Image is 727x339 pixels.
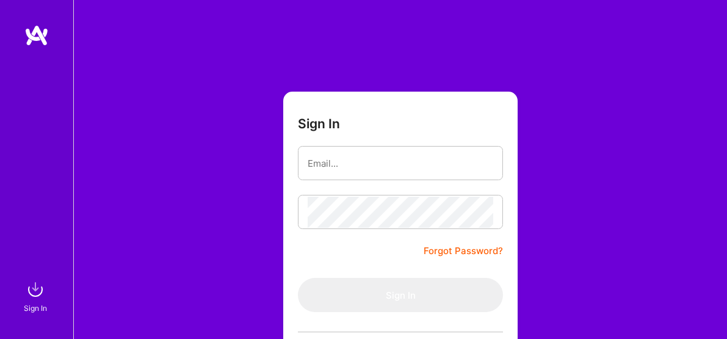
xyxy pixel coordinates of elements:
a: sign inSign In [26,277,48,315]
h3: Sign In [298,116,340,131]
button: Sign In [298,278,503,312]
img: sign in [23,277,48,302]
a: Forgot Password? [424,244,503,258]
img: logo [24,24,49,46]
input: Email... [308,148,493,179]
div: Sign In [24,302,47,315]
